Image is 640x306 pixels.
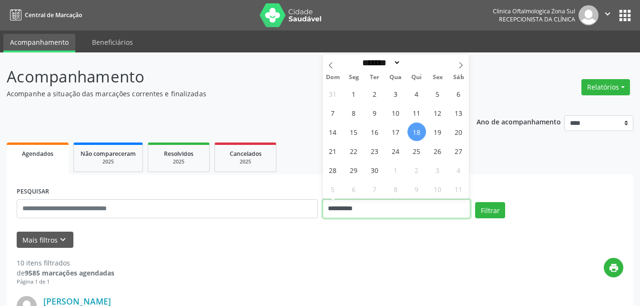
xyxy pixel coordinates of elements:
span: Setembro 5, 2025 [428,84,447,103]
span: Setembro 15, 2025 [345,122,363,141]
div: 10 itens filtrados [17,258,114,268]
span: Setembro 6, 2025 [449,84,468,103]
div: Página 1 de 1 [17,278,114,286]
span: Agendados [22,150,53,158]
span: Setembro 17, 2025 [386,122,405,141]
span: Cancelados [230,150,262,158]
span: Setembro 8, 2025 [345,103,363,122]
span: Setembro 13, 2025 [449,103,468,122]
span: Setembro 22, 2025 [345,142,363,160]
span: Outubro 9, 2025 [407,180,426,198]
span: Setembro 23, 2025 [366,142,384,160]
div: de [17,268,114,278]
span: Recepcionista da clínica [499,15,575,23]
button:  [599,5,617,25]
span: Sáb [448,74,469,81]
p: Acompanhamento [7,65,446,89]
span: Qua [385,74,406,81]
span: Outubro 3, 2025 [428,161,447,179]
button: apps [617,7,633,24]
span: Ter [364,74,385,81]
input: Year [401,58,432,68]
span: Setembro 18, 2025 [407,122,426,141]
span: Central de Marcação [25,11,82,19]
span: Não compareceram [81,150,136,158]
i: keyboard_arrow_down [58,235,68,245]
span: Sex [427,74,448,81]
span: Outubro 4, 2025 [449,161,468,179]
span: Setembro 29, 2025 [345,161,363,179]
div: 2025 [81,158,136,165]
span: Dom [323,74,344,81]
span: Outubro 10, 2025 [428,180,447,198]
p: Ano de acompanhamento [477,115,561,127]
div: 2025 [222,158,269,165]
span: Setembro 28, 2025 [324,161,342,179]
a: Central de Marcação [7,7,82,23]
span: Setembro 26, 2025 [428,142,447,160]
a: Beneficiários [85,34,140,51]
span: Setembro 30, 2025 [366,161,384,179]
button: Relatórios [581,79,630,95]
span: Setembro 21, 2025 [324,142,342,160]
i:  [602,9,613,19]
span: Setembro 20, 2025 [449,122,468,141]
span: Setembro 11, 2025 [407,103,426,122]
span: Setembro 24, 2025 [386,142,405,160]
span: Resolvidos [164,150,193,158]
span: Setembro 1, 2025 [345,84,363,103]
span: Outubro 7, 2025 [366,180,384,198]
span: Outubro 6, 2025 [345,180,363,198]
select: Month [359,58,401,68]
span: Agosto 31, 2025 [324,84,342,103]
span: Setembro 4, 2025 [407,84,426,103]
span: Outubro 5, 2025 [324,180,342,198]
span: Setembro 10, 2025 [386,103,405,122]
span: Outubro 8, 2025 [386,180,405,198]
button: print [604,258,623,277]
span: Setembro 19, 2025 [428,122,447,141]
div: 2025 [155,158,203,165]
span: Setembro 27, 2025 [449,142,468,160]
button: Filtrar [475,202,505,218]
span: Seg [343,74,364,81]
span: Qui [406,74,427,81]
span: Outubro 2, 2025 [407,161,426,179]
span: Setembro 3, 2025 [386,84,405,103]
span: Setembro 16, 2025 [366,122,384,141]
span: Setembro 7, 2025 [324,103,342,122]
span: Outubro 1, 2025 [386,161,405,179]
img: img [579,5,599,25]
button: Mais filtroskeyboard_arrow_down [17,232,73,248]
i: print [609,263,619,273]
strong: 9585 marcações agendadas [25,268,114,277]
label: PESQUISAR [17,184,49,199]
span: Setembro 14, 2025 [324,122,342,141]
span: Setembro 2, 2025 [366,84,384,103]
span: Setembro 9, 2025 [366,103,384,122]
span: Outubro 11, 2025 [449,180,468,198]
div: Clinica Oftalmologica Zona Sul [493,7,575,15]
p: Acompanhe a situação das marcações correntes e finalizadas [7,89,446,99]
a: Acompanhamento [3,34,75,52]
span: Setembro 12, 2025 [428,103,447,122]
span: Setembro 25, 2025 [407,142,426,160]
